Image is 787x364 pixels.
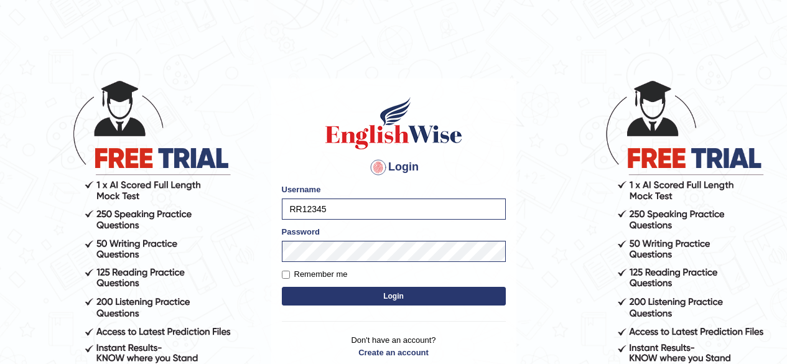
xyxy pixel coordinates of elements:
[282,347,506,358] a: Create an account
[282,184,321,195] label: Username
[282,226,320,238] label: Password
[282,271,290,279] input: Remember me
[282,157,506,177] h4: Login
[323,95,465,151] img: Logo of English Wise sign in for intelligent practice with AI
[282,287,506,306] button: Login
[282,268,348,281] label: Remember me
